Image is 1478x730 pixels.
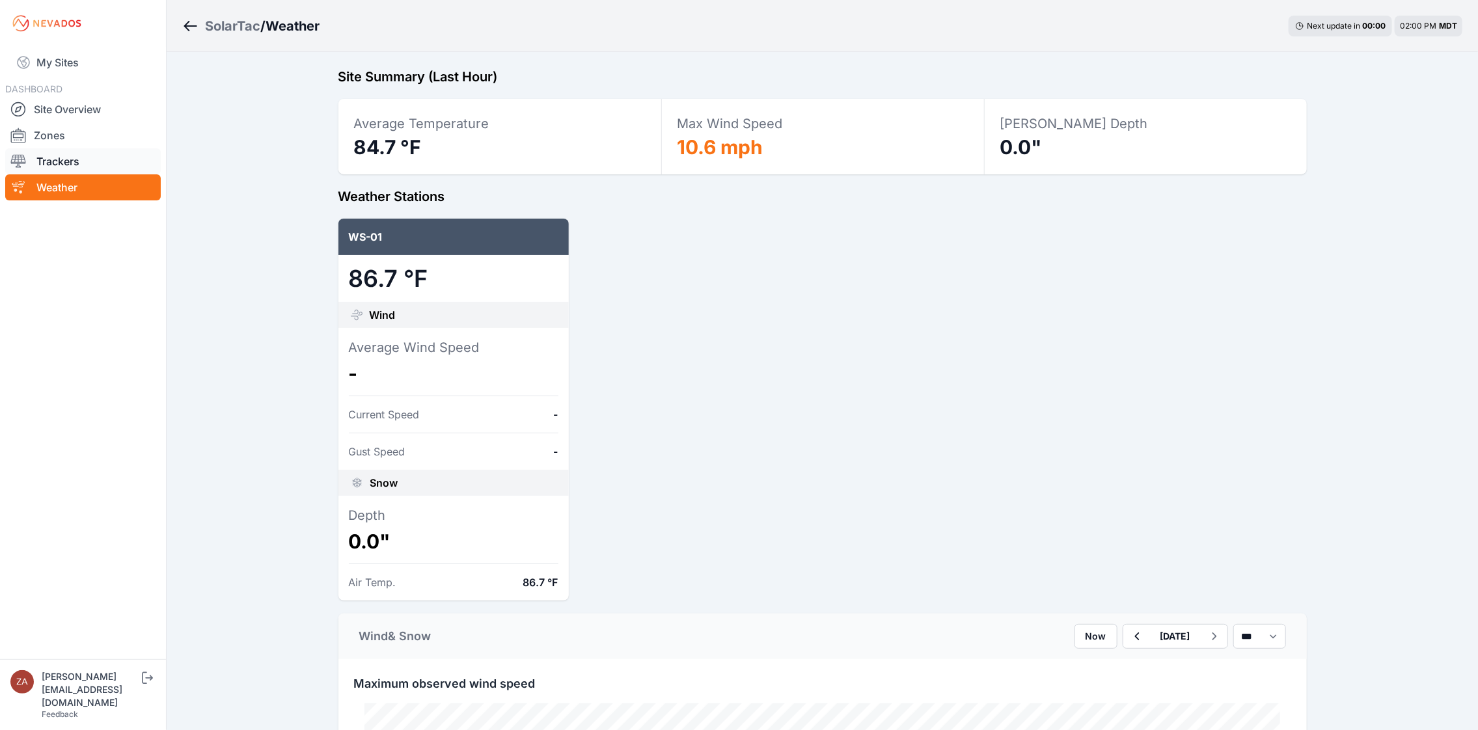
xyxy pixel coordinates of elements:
button: [DATE] [1150,625,1201,648]
a: Site Overview [5,96,161,122]
span: Snow [370,475,398,491]
dt: Depth [349,506,558,524]
div: Wind & Snow [359,627,431,645]
dd: - [349,362,558,385]
h2: Site Summary (Last Hour) [338,68,1307,86]
dd: - [554,407,558,422]
h2: Weather Stations [338,187,1307,206]
span: Average Temperature [354,116,489,131]
h3: Weather [266,17,320,35]
dd: - [554,444,558,459]
a: Feedback [42,709,78,719]
dt: Gust Speed [349,444,405,459]
div: 00 : 00 [1362,21,1386,31]
div: Maximum observed wind speed [338,659,1307,693]
dt: Average Wind Speed [349,338,558,357]
span: 84.7 °F [354,135,422,159]
img: zaheer@sbenergy.com [10,670,34,694]
span: 10.6 mph [677,135,763,159]
span: Wind [370,307,396,323]
dd: 86.7 °F [523,575,558,590]
span: Next update in [1307,21,1360,31]
a: SolarTac [205,17,260,35]
img: Nevados [10,13,83,34]
span: 0.0" [1000,135,1043,159]
a: Trackers [5,148,161,174]
span: / [260,17,266,35]
nav: Breadcrumb [182,9,320,43]
span: [PERSON_NAME] Depth [1000,116,1148,131]
a: Zones [5,122,161,148]
button: Now [1074,624,1117,649]
dd: 0.0" [349,530,558,553]
dt: Current Speed [349,407,420,422]
span: DASHBOARD [5,83,62,94]
span: MDT [1439,21,1457,31]
span: Max Wind Speed [677,116,783,131]
a: Weather [5,174,161,200]
span: 02:00 PM [1400,21,1436,31]
dt: Air Temp. [349,575,396,590]
a: My Sites [5,47,161,78]
div: WS-01 [338,219,569,255]
div: [PERSON_NAME][EMAIL_ADDRESS][DOMAIN_NAME] [42,670,139,709]
dd: 86.7 °F [349,265,558,291]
